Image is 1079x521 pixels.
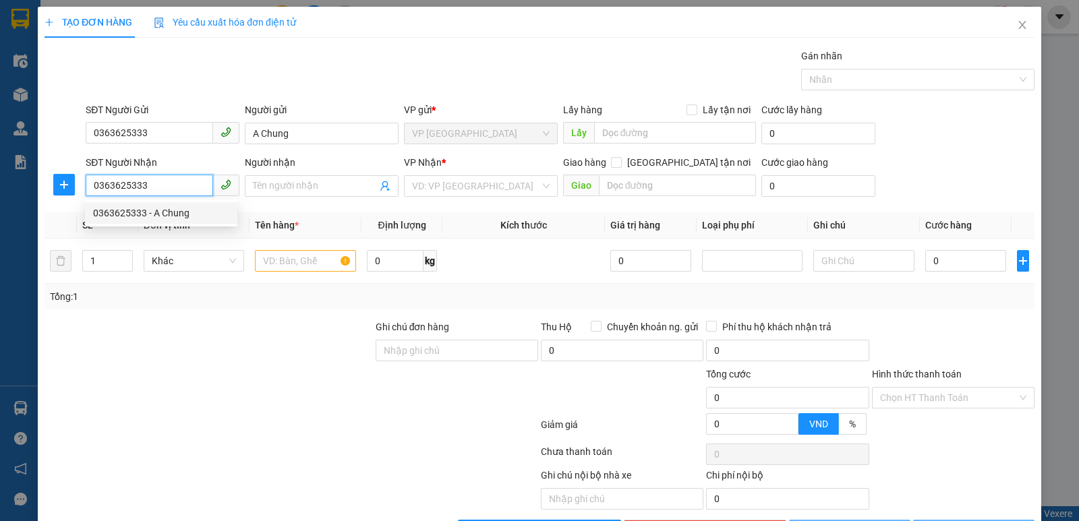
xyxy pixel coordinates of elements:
span: Phí thu hộ khách nhận trả [717,319,837,334]
div: Tổng: 1 [50,289,417,304]
th: Loại phụ phí [697,212,809,239]
span: Cước hàng [925,220,972,231]
input: Cước lấy hàng [761,123,875,144]
span: close [1017,20,1028,30]
span: plus [54,179,74,190]
span: [GEOGRAPHIC_DATA], [GEOGRAPHIC_DATA] ↔ [GEOGRAPHIC_DATA] [34,57,138,103]
strong: CHUYỂN PHÁT NHANH AN PHÚ QUÝ [39,11,136,55]
span: user-add [380,181,390,191]
span: SL [82,220,93,231]
div: Người nhận [245,155,399,170]
span: VP Cầu Yên Xuân [412,123,550,144]
span: TẠO ĐƠN HÀNG [45,17,132,28]
span: Yêu cầu xuất hóa đơn điện tử [154,17,296,28]
input: Ghi Chú [813,250,914,272]
div: SĐT Người Gửi [86,102,239,117]
label: Hình thức thanh toán [872,369,962,379]
label: Cước lấy hàng [761,104,822,115]
div: SĐT Người Nhận [86,155,239,170]
span: % [849,419,856,429]
span: Giao [563,175,599,196]
span: VP Nhận [404,157,442,168]
img: logo [7,67,32,134]
span: phone [221,179,231,190]
input: Dọc đường [599,175,757,196]
div: 0363625333 - A Chung [93,206,229,220]
span: Lấy [563,122,594,144]
span: Khác [152,251,237,271]
span: kg [424,250,437,272]
span: Giao hàng [563,157,606,168]
label: Ghi chú đơn hàng [376,321,450,332]
button: plus [1017,250,1029,272]
span: plus [1018,255,1028,266]
input: 0 [610,250,691,272]
input: VD: Bàn, Ghế [255,250,356,272]
img: icon [154,18,165,28]
label: Gán nhãn [801,51,842,61]
button: Close [1003,7,1041,44]
span: VND [809,419,828,429]
span: Định lượng [378,220,426,231]
div: VP gửi [404,102,558,117]
input: Dọc đường [594,122,757,144]
input: Nhập ghi chú [541,488,703,510]
div: Ghi chú nội bộ nhà xe [541,468,703,488]
div: Người gửi [245,102,399,117]
button: plus [53,174,75,195]
div: 0363625333 - A Chung [85,202,237,224]
label: Cước giao hàng [761,157,828,168]
span: Lấy tận nơi [697,102,756,117]
span: Tên hàng [255,220,299,231]
th: Ghi chú [808,212,920,239]
span: Chuyển khoản ng. gửi [602,319,703,334]
span: [GEOGRAPHIC_DATA] tận nơi [622,155,756,170]
input: Cước giao hàng [761,175,875,197]
input: Ghi chú đơn hàng [376,340,538,361]
span: Tổng cước [706,369,751,379]
span: Kích thước [500,220,547,231]
span: phone [221,127,231,137]
div: Giảm giá [539,417,705,441]
span: Thu Hộ [541,321,572,332]
div: Chưa thanh toán [539,444,705,468]
span: Giá trị hàng [610,220,660,231]
span: Lấy hàng [563,104,602,115]
span: plus [45,18,54,27]
button: delete [50,250,71,272]
div: Chi phí nội bộ [706,468,869,488]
